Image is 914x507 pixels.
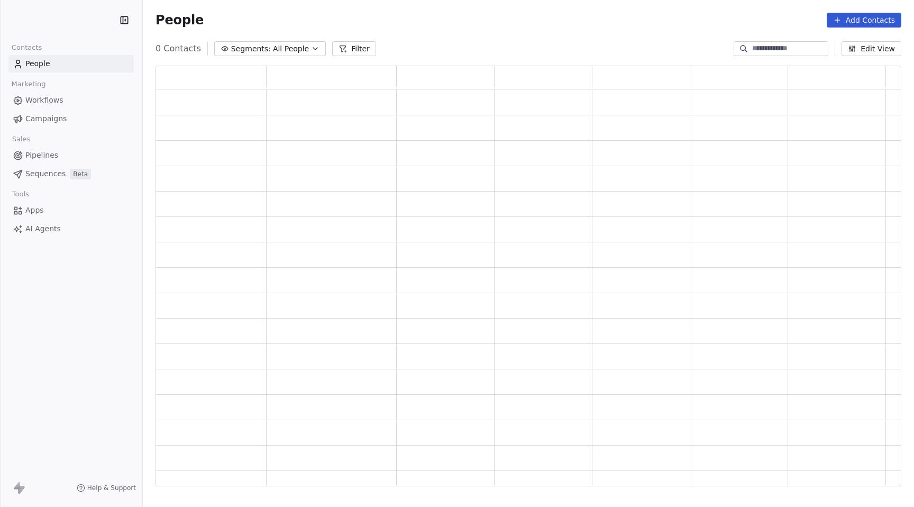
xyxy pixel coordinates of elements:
[332,41,376,56] button: Filter
[8,165,134,183] a: SequencesBeta
[842,41,901,56] button: Edit View
[7,186,33,202] span: Tools
[77,484,136,492] a: Help & Support
[25,113,67,124] span: Campaigns
[827,13,901,28] button: Add Contacts
[8,92,134,109] a: Workflows
[87,484,136,492] span: Help & Support
[273,43,309,55] span: All People
[156,12,204,28] span: People
[25,223,61,234] span: AI Agents
[8,147,134,164] a: Pipelines
[8,110,134,128] a: Campaigns
[7,40,47,56] span: Contacts
[8,202,134,219] a: Apps
[25,58,50,69] span: People
[7,76,50,92] span: Marketing
[156,42,201,55] span: 0 Contacts
[25,150,58,161] span: Pipelines
[25,95,63,106] span: Workflows
[7,131,35,147] span: Sales
[8,55,134,73] a: People
[25,205,44,216] span: Apps
[8,220,134,238] a: AI Agents
[231,43,271,55] span: Segments:
[25,168,66,179] span: Sequences
[70,169,91,179] span: Beta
